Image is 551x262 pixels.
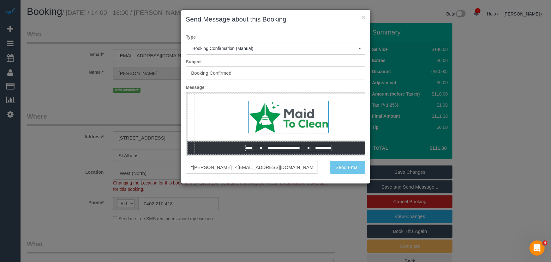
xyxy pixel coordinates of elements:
button: × [361,14,365,21]
h3: Send Message about this Booking [186,15,365,24]
label: Message [181,84,370,90]
button: Booking Confirmation (Manual) [186,42,365,55]
iframe: Intercom live chat [530,240,545,256]
iframe: Rich Text Editor, editor1 [186,92,365,191]
input: Subject [186,66,365,79]
span: Booking Confirmation (Manual) [193,46,359,51]
label: Type [181,34,370,40]
label: Subject [181,59,370,65]
span: 4 [542,240,548,246]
